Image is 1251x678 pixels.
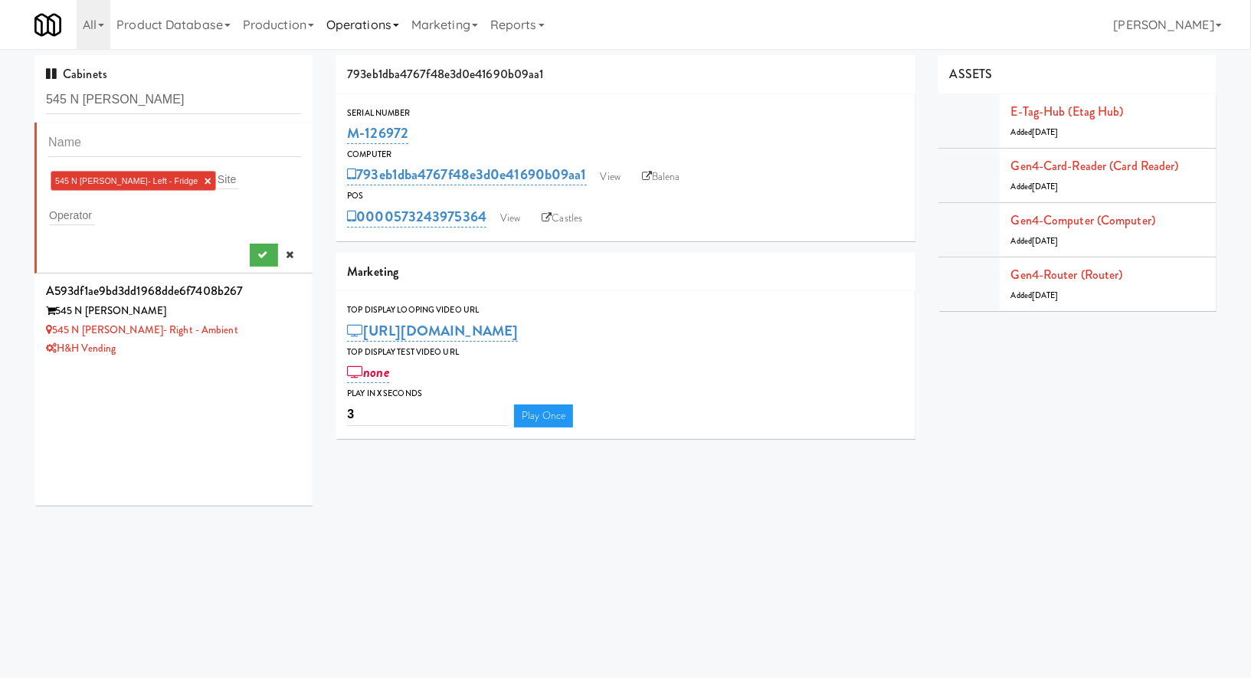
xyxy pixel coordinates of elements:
a: Castles [534,207,590,230]
div: Play in X seconds [347,386,904,401]
img: Micromart [34,11,61,38]
a: Play Once [514,405,573,427]
li: a593df1ae9bd3dd1968dde6f7408b267545 N [PERSON_NAME] 545 N [PERSON_NAME]- Right - AmbientH&H Vending [34,273,313,365]
a: View [593,165,628,188]
a: Gen4-computer (Computer) [1011,211,1155,229]
span: Added [1011,126,1059,138]
a: × [204,175,211,188]
a: H&H Vending [46,341,116,355]
span: [DATE] [1032,181,1059,192]
span: Cabinets [46,65,107,83]
a: E-tag-hub (Etag Hub) [1011,103,1124,120]
div: POS [347,188,904,204]
li: 545 N [PERSON_NAME]- Left - Fridge × [51,171,216,191]
div: Serial Number [347,106,904,121]
div: 545 N [PERSON_NAME]- Left - Fridge × [48,169,301,193]
input: Name [48,129,301,157]
a: [URL][DOMAIN_NAME] [347,320,518,342]
li: 545 N [PERSON_NAME]- Left - Fridge × [34,123,313,273]
span: [DATE] [1032,235,1059,247]
a: 0000573243975364 [347,206,486,228]
a: Gen4-router (Router) [1011,266,1123,283]
a: M-126972 [347,123,408,144]
div: 545 N [PERSON_NAME] [46,302,301,321]
span: [DATE] [1032,126,1059,138]
span: [DATE] [1032,290,1059,301]
div: Computer [347,147,904,162]
input: Search cabinets [46,86,301,114]
div: Top Display Test Video Url [347,345,904,360]
div: a593df1ae9bd3dd1968dde6f7408b267 [46,280,301,303]
span: Marketing [347,263,398,280]
a: 793eb1dba4767f48e3d0e41690b09aa1 [347,164,586,185]
a: View [493,207,528,230]
span: 545 N [PERSON_NAME]- Left - Fridge [55,176,198,185]
a: Balena [634,165,688,188]
span: Added [1011,181,1059,192]
div: Top Display Looping Video Url [347,303,904,318]
input: Operator [49,205,95,225]
a: none [347,362,389,383]
span: Added [1011,235,1059,247]
a: Gen4-card-reader (Card Reader) [1011,157,1179,175]
input: Site [218,169,239,189]
span: Added [1011,290,1059,301]
span: ASSETS [950,65,993,83]
div: 793eb1dba4767f48e3d0e41690b09aa1 [336,55,915,94]
a: 545 N [PERSON_NAME]- Right - Ambient [46,323,238,337]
